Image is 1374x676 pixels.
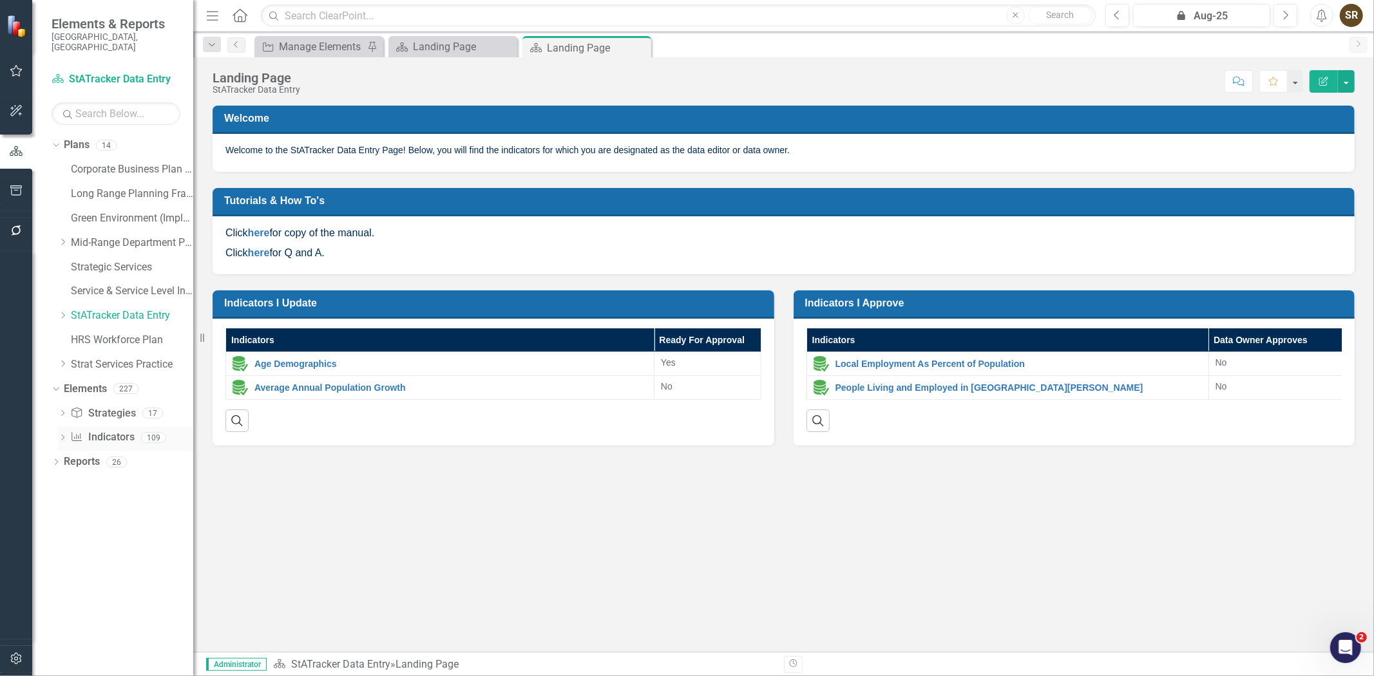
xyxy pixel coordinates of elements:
div: Manage Elements [279,39,364,55]
a: Indicators [70,430,134,445]
span: No [1216,357,1227,368]
span: No [661,381,673,391]
a: People Living and Employed in [GEOGRAPHIC_DATA][PERSON_NAME] [835,383,1202,393]
input: Search ClearPoint... [261,5,1096,27]
span: No [1216,381,1227,391]
a: Reports [64,455,100,469]
a: Service & Service Level Inventory [71,284,193,299]
div: 26 [106,456,127,467]
td: Double-Click to Edit [1208,352,1342,376]
div: Landing Page [413,39,514,55]
div: Landing Page [547,40,648,56]
a: Strategic Services [71,260,193,275]
div: 109 [141,432,166,443]
div: StATracker Data Entry [213,85,300,95]
span: Search [1046,10,1074,20]
span: Click for Q and A. [225,247,325,258]
a: Green Environment (Implementation) [71,211,193,226]
td: Double-Click to Edit [654,352,761,376]
div: 227 [113,383,138,394]
div: Landing Page [213,71,300,85]
img: Data Entered [233,356,248,371]
span: Administrator [206,658,267,671]
td: Double-Click to Edit Right Click for Context Menu [806,352,1208,376]
span: Click for copy of the manual. [225,227,374,238]
a: Strategies [70,406,135,421]
a: StATracker Data Entry [71,308,193,323]
a: Plans [64,138,90,153]
button: SR [1340,4,1363,27]
div: » [273,657,774,672]
td: Double-Click to Edit Right Click for Context Menu [226,352,654,376]
a: Landing Page [392,39,514,55]
a: Average Annual Population Growth [254,383,647,393]
a: Age Demographics [254,359,647,369]
td: Double-Click to Edit Right Click for Context Menu [226,376,654,400]
h3: Indicators I Approve [805,297,1348,309]
span: Yes [661,357,676,368]
a: here [248,247,270,258]
h3: Tutorials & How To's [224,194,1348,207]
img: Data Entered [814,380,829,395]
td: Double-Click to Edit [654,376,761,400]
h3: Indicators I Update [224,297,767,309]
a: Corporate Business Plan ([DATE]-[DATE]) [71,162,193,177]
div: Landing Page [396,658,459,670]
iframe: Intercom live chat [1330,632,1361,663]
img: Data Entered [814,356,829,371]
button: Aug-25 [1133,4,1270,27]
img: ClearPoint Strategy [6,15,29,37]
a: HRS Workforce Plan [71,333,193,348]
div: 14 [96,140,117,151]
div: Aug-25 [1138,8,1266,24]
a: StATracker Data Entry [52,72,180,87]
a: StATracker Data Entry [291,658,390,670]
a: Long Range Planning Framework [71,187,193,202]
span: 2 [1357,632,1367,643]
img: Data Entered [233,380,248,395]
td: Double-Click to Edit [1208,376,1342,400]
h3: Welcome [224,112,1348,124]
td: Double-Click to Edit Right Click for Context Menu [806,376,1208,400]
a: here [248,227,270,238]
span: Elements & Reports [52,16,180,32]
p: Welcome to the StATracker Data Entry Page! Below, you will find the indicators for which you are ... [225,144,1342,156]
input: Search Below... [52,102,180,125]
a: Elements [64,382,107,397]
button: Search [1028,6,1093,24]
a: Manage Elements [258,39,364,55]
div: 17 [142,408,163,418]
a: Strat Services Practice [71,357,193,372]
a: Local Employment As Percent of Population [835,359,1202,369]
a: Mid-Range Department Plans [71,236,193,250]
small: [GEOGRAPHIC_DATA], [GEOGRAPHIC_DATA] [52,32,180,53]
